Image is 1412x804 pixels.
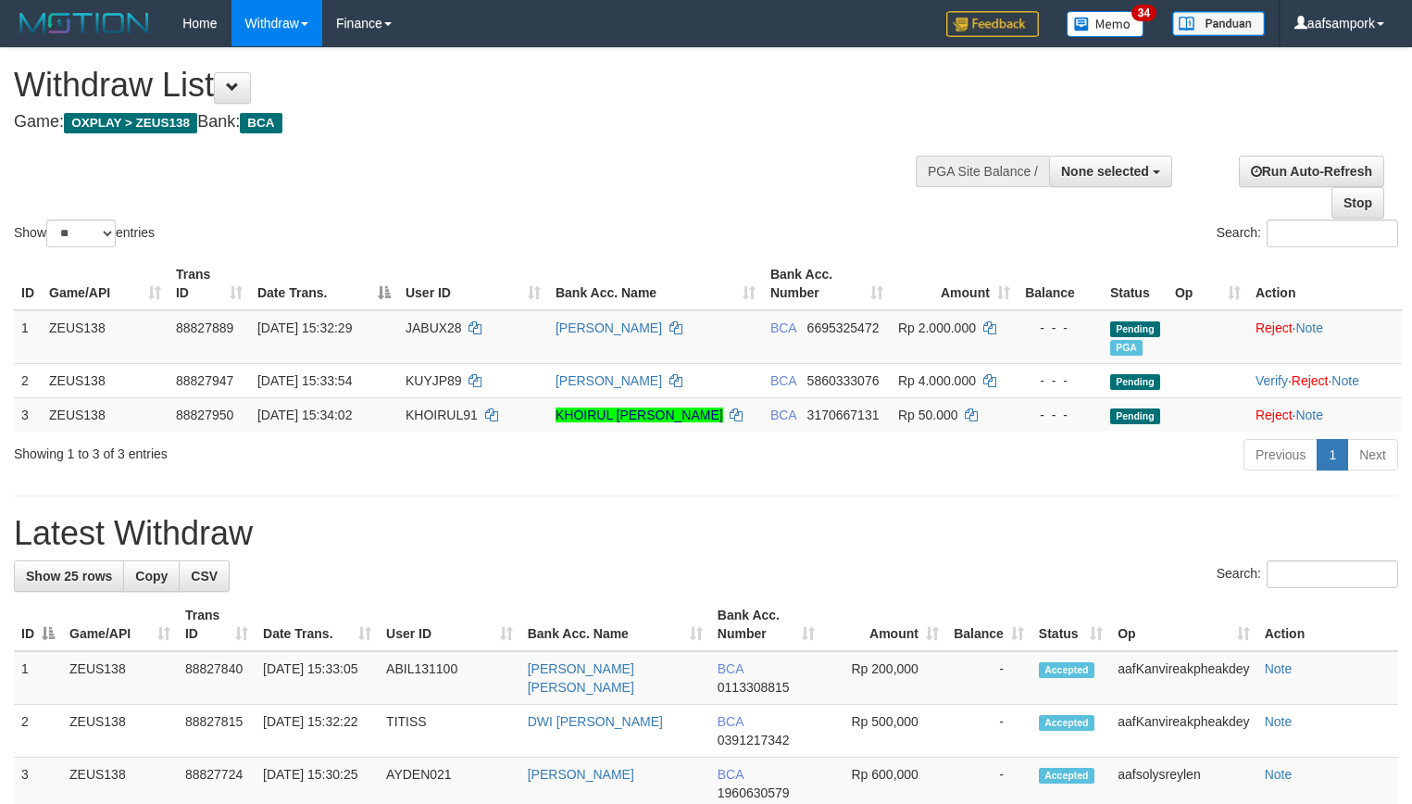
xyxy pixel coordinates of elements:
td: 88827840 [178,651,256,705]
span: Show 25 rows [26,569,112,584]
a: DWI [PERSON_NAME] [528,714,663,729]
span: BCA [770,320,796,335]
span: Rp 50.000 [898,408,958,422]
th: Op: activate to sort column ascending [1110,598,1256,651]
span: [DATE] 15:33:54 [257,373,352,388]
img: MOTION_logo.png [14,9,155,37]
a: Note [1265,767,1293,782]
th: Op: activate to sort column ascending [1168,258,1248,310]
span: Copy 3170667131 to clipboard [807,408,880,422]
span: OXPLAY > ZEUS138 [64,113,197,133]
span: Copy 0113308815 to clipboard [718,680,790,695]
span: Copy 1960630579 to clipboard [718,785,790,800]
td: 88827815 [178,705,256,758]
button: None selected [1049,156,1172,187]
span: Accepted [1039,662,1094,678]
span: Accepted [1039,768,1094,784]
span: 88827889 [176,320,233,335]
span: [DATE] 15:34:02 [257,408,352,422]
td: 1 [14,651,62,705]
td: aafKanvireakpheakdey [1110,651,1256,705]
span: [DATE] 15:32:29 [257,320,352,335]
h4: Game: Bank: [14,113,923,132]
div: PGA Site Balance / [916,156,1049,187]
span: KHOIRUL91 [406,408,478,422]
input: Search: [1267,220,1398,247]
td: ZEUS138 [42,310,169,364]
th: Action [1257,598,1398,651]
td: Rp 200,000 [822,651,946,705]
img: panduan.png [1172,11,1265,36]
td: - [946,651,1031,705]
td: aafKanvireakpheakdey [1110,705,1256,758]
span: Copy 5860333076 to clipboard [807,373,880,388]
label: Search: [1217,560,1398,588]
td: ZEUS138 [62,705,178,758]
th: Amount: activate to sort column ascending [822,598,946,651]
span: Marked by aafsolysreylen [1110,340,1143,356]
a: [PERSON_NAME] [528,767,634,782]
span: BCA [718,714,743,729]
div: Showing 1 to 3 of 3 entries [14,437,574,463]
td: ZEUS138 [42,363,169,397]
a: Copy [123,560,180,592]
th: ID [14,258,42,310]
td: ZEUS138 [62,651,178,705]
td: ABIL131100 [379,651,520,705]
img: Feedback.jpg [946,11,1039,37]
a: Previous [1243,439,1318,471]
span: Pending [1110,408,1160,424]
th: User ID: activate to sort column ascending [379,598,520,651]
select: Showentries [46,220,116,247]
a: Reject [1256,408,1293,422]
a: Note [1331,373,1359,388]
span: Rp 2.000.000 [898,320,976,335]
td: 3 [14,397,42,432]
th: Game/API: activate to sort column ascending [62,598,178,651]
span: JABUX28 [406,320,462,335]
span: 88827950 [176,408,233,422]
span: Rp 4.000.000 [898,373,976,388]
a: KHOIRUL [PERSON_NAME] [556,408,723,422]
span: CSV [191,569,218,584]
span: BCA [718,767,743,782]
span: 88827947 [176,373,233,388]
span: Copy 0391217342 to clipboard [718,733,790,747]
span: Copy 6695325472 to clipboard [807,320,880,335]
h1: Latest Withdraw [14,515,1398,552]
span: BCA [718,661,743,676]
td: TITISS [379,705,520,758]
td: 2 [14,363,42,397]
a: Show 25 rows [14,560,124,592]
td: [DATE] 15:32:22 [256,705,379,758]
th: Status [1103,258,1168,310]
th: Date Trans.: activate to sort column ascending [256,598,379,651]
th: Status: activate to sort column ascending [1031,598,1110,651]
th: Amount: activate to sort column ascending [891,258,1018,310]
th: Bank Acc. Name: activate to sort column ascending [548,258,763,310]
a: Run Auto-Refresh [1239,156,1384,187]
a: Reject [1292,373,1329,388]
th: ID: activate to sort column descending [14,598,62,651]
span: BCA [240,113,281,133]
span: KUYJP89 [406,373,462,388]
th: User ID: activate to sort column ascending [398,258,548,310]
a: Reject [1256,320,1293,335]
td: · [1248,310,1402,364]
a: [PERSON_NAME] [PERSON_NAME] [528,661,634,695]
th: Trans ID: activate to sort column ascending [169,258,250,310]
span: 34 [1131,5,1156,21]
span: Pending [1110,321,1160,337]
td: Rp 500,000 [822,705,946,758]
input: Search: [1267,560,1398,588]
th: Balance: activate to sort column ascending [946,598,1031,651]
span: Pending [1110,374,1160,390]
td: 2 [14,705,62,758]
h1: Withdraw List [14,67,923,104]
a: 1 [1317,439,1348,471]
a: Note [1295,408,1323,422]
th: Action [1248,258,1402,310]
a: Note [1265,661,1293,676]
a: Note [1265,714,1293,729]
th: Bank Acc. Name: activate to sort column ascending [520,598,710,651]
